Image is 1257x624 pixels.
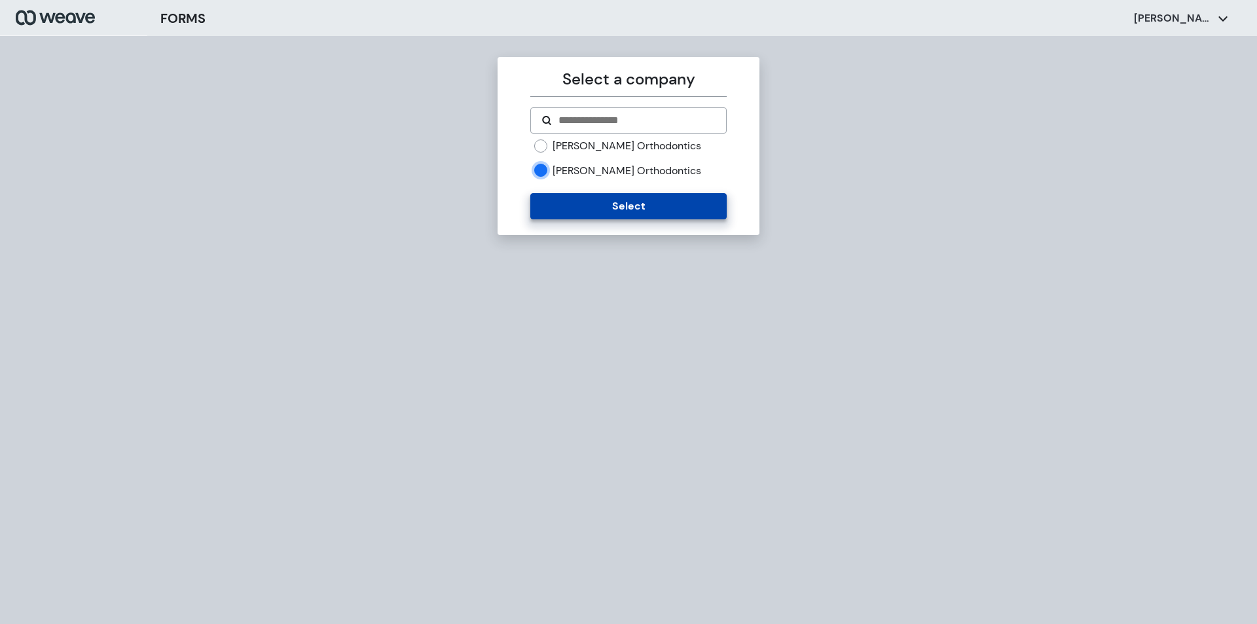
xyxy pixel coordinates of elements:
label: [PERSON_NAME] Orthodontics [553,139,701,153]
p: Select a company [530,67,726,91]
input: Search [557,113,715,128]
button: Select [530,193,726,219]
label: [PERSON_NAME] Orthodontics [553,164,701,178]
h3: FORMS [160,9,206,28]
p: [PERSON_NAME] [1134,11,1212,26]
